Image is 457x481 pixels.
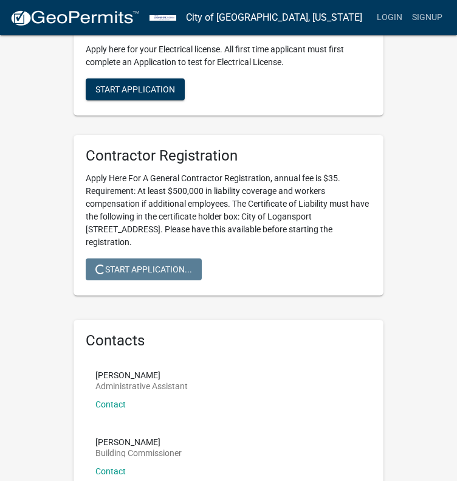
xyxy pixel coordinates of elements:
p: [PERSON_NAME] [95,438,182,446]
a: Contact [95,466,126,476]
h5: Contractor Registration [86,147,371,165]
button: Start Application... [86,258,202,280]
a: Login [372,6,407,29]
button: Start Application [86,78,185,100]
p: Administrative Assistant [95,382,188,390]
p: Apply here for your Electrical license. All first time applicant must first complete an Applicati... [86,43,371,69]
h5: Contacts [86,332,371,350]
img: City of Logansport, Indiana [149,15,176,21]
p: Building Commissioner [95,449,182,457]
a: City of [GEOGRAPHIC_DATA], [US_STATE] [186,7,362,28]
p: Apply Here For A General Contractor Registration, annual fee is $35. Requirement: At least $500,0... [86,172,371,249]
p: [PERSON_NAME] [95,371,188,379]
span: Start Application [95,84,175,94]
span: Start Application... [95,264,192,274]
a: Signup [407,6,447,29]
a: Contact [95,400,126,409]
